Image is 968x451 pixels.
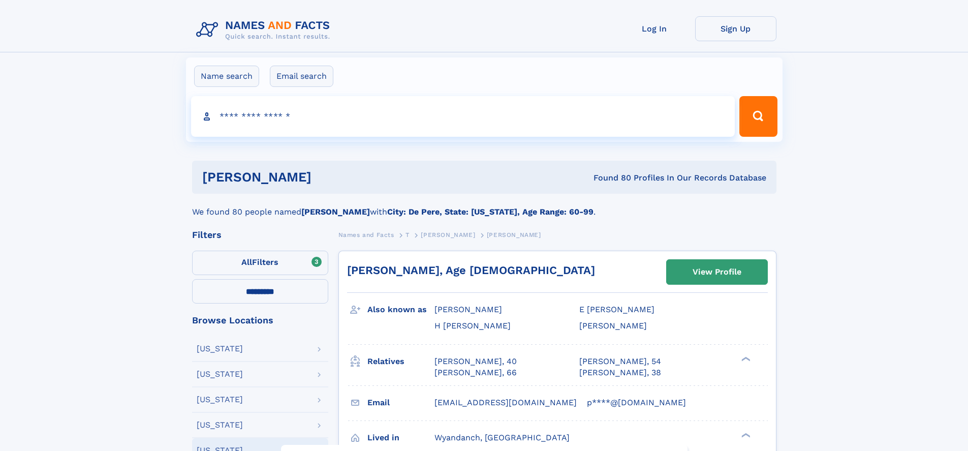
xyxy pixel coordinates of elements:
a: View Profile [667,260,767,284]
label: Name search [194,66,259,87]
a: [PERSON_NAME], 66 [434,367,517,378]
span: H [PERSON_NAME] [434,321,511,330]
a: [PERSON_NAME], Age [DEMOGRAPHIC_DATA] [347,264,595,277]
img: Logo Names and Facts [192,16,338,44]
div: [US_STATE] [197,421,243,429]
span: T [405,231,410,238]
a: T [405,228,410,241]
input: search input [191,96,735,137]
span: [PERSON_NAME] [421,231,475,238]
div: Filters [192,230,328,239]
b: [PERSON_NAME] [301,207,370,217]
label: Email search [270,66,333,87]
a: [PERSON_NAME], 54 [579,356,661,367]
div: Browse Locations [192,316,328,325]
h3: Also known as [367,301,434,318]
h1: [PERSON_NAME] [202,171,453,184]
div: ❯ [739,355,751,362]
h3: Lived in [367,429,434,446]
span: [PERSON_NAME] [579,321,647,330]
div: [US_STATE] [197,396,243,404]
span: Wyandanch, [GEOGRAPHIC_DATA] [434,433,570,442]
a: Names and Facts [338,228,394,241]
div: ❯ [739,432,751,438]
span: [PERSON_NAME] [434,305,502,314]
a: Log In [614,16,695,41]
span: [PERSON_NAME] [487,231,541,238]
label: Filters [192,251,328,275]
a: [PERSON_NAME], 38 [579,367,661,378]
div: [US_STATE] [197,345,243,353]
button: Search Button [739,96,777,137]
h3: Email [367,394,434,411]
b: City: De Pere, State: [US_STATE], Age Range: 60-99 [387,207,594,217]
div: We found 80 people named with . [192,194,776,218]
div: View Profile [693,260,741,284]
h3: Relatives [367,353,434,370]
a: [PERSON_NAME] [421,228,475,241]
span: E [PERSON_NAME] [579,305,654,314]
div: [US_STATE] [197,370,243,378]
span: [EMAIL_ADDRESS][DOMAIN_NAME] [434,398,577,407]
a: Sign Up [695,16,776,41]
div: Found 80 Profiles In Our Records Database [452,172,766,184]
span: All [241,257,252,267]
a: [PERSON_NAME], 40 [434,356,517,367]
